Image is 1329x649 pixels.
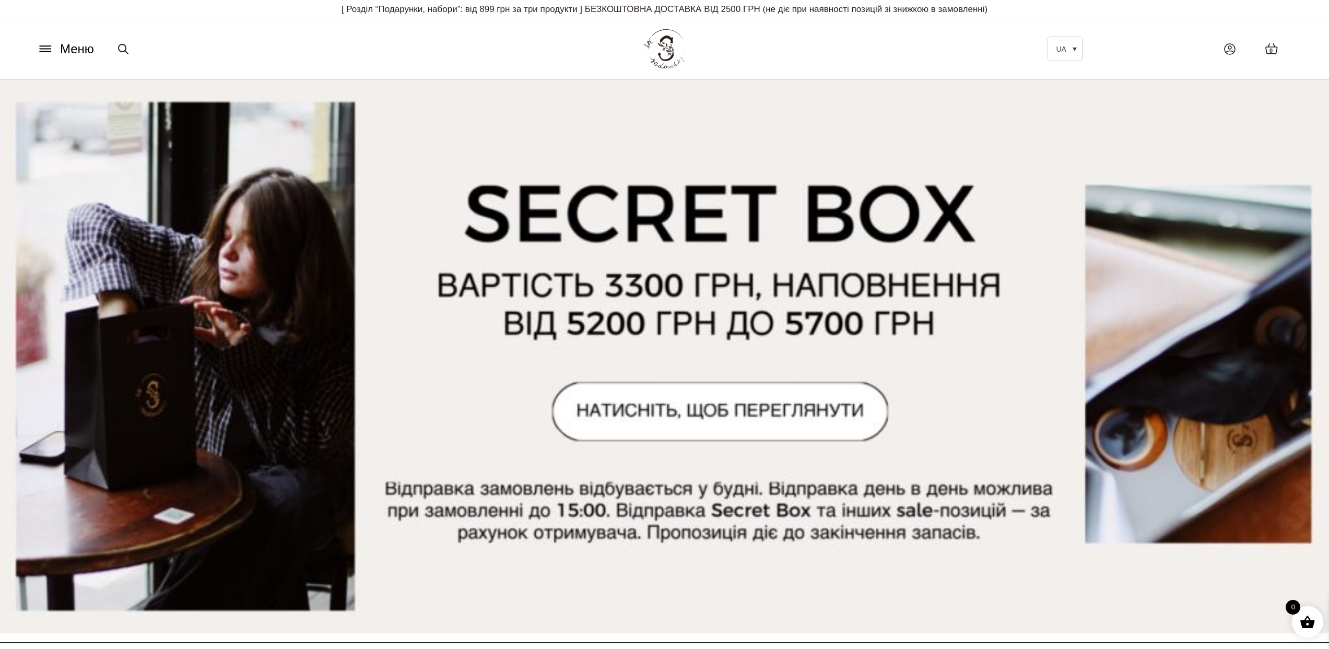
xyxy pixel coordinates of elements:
[34,39,97,59] button: Меню
[1254,32,1289,65] a: 0
[60,40,94,58] span: Меню
[644,29,686,68] img: BY SADOVSKIY
[1269,46,1273,55] span: 0
[1048,37,1082,61] a: UA
[1286,600,1300,615] span: 0
[1056,45,1066,53] span: UA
